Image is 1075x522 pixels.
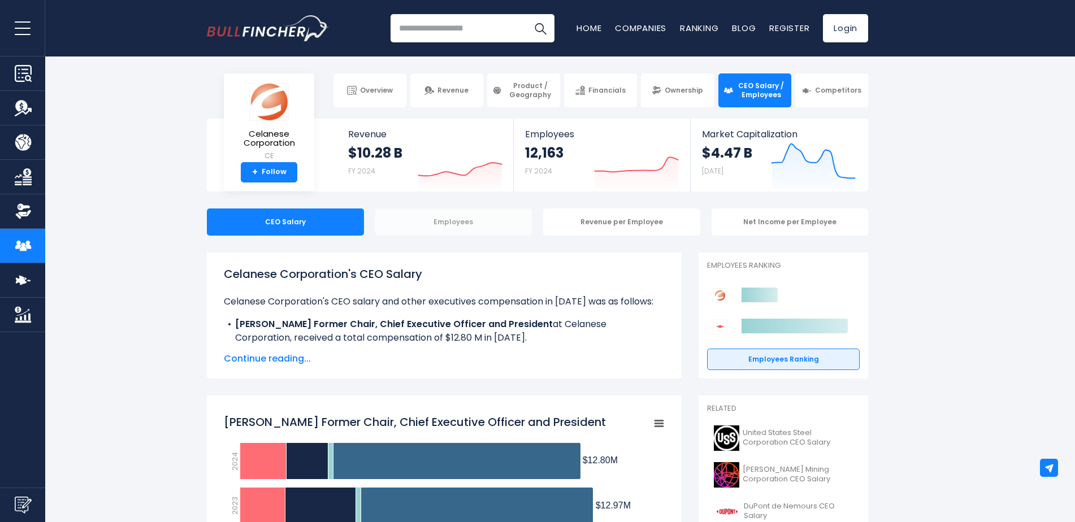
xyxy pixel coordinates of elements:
[348,166,375,176] small: FY 2024
[224,266,665,282] h1: Celanese Corporation's CEO Salary
[736,81,786,99] span: CEO Salary / Employees
[615,22,666,34] a: Companies
[743,428,853,447] span: United States Steel Corporation CEO Salary
[207,208,364,236] div: CEO Salary
[514,119,690,192] a: Employees 12,163 FY 2024
[714,462,739,488] img: B logo
[487,73,560,107] a: Product / Geography
[732,22,756,34] a: Blog
[526,14,554,42] button: Search
[588,86,626,95] span: Financials
[229,452,240,471] text: 2024
[744,502,853,521] span: DuPont de Nemours CEO Salary
[707,459,860,490] a: [PERSON_NAME] Mining Corporation CEO Salary
[707,404,860,414] p: Related
[224,295,665,308] p: Celanese Corporation's CEO salary and other executives compensation in [DATE] was as follows:
[702,166,723,176] small: [DATE]
[224,414,606,430] tspan: [PERSON_NAME] Former Chair, Chief Executive Officer and President
[769,22,809,34] a: Register
[665,86,703,95] span: Ownership
[337,119,514,192] a: Revenue $10.28 B FY 2024
[233,129,305,148] span: Celanese Corporation
[233,151,305,161] small: CE
[437,86,469,95] span: Revenue
[207,15,329,41] img: Bullfincher logo
[525,144,563,162] strong: 12,163
[712,208,869,236] div: Net Income per Employee
[543,208,700,236] div: Revenue per Employee
[229,497,240,515] text: 2023
[691,119,867,192] a: Market Capitalization $4.47 B [DATE]
[224,317,665,345] li: at Celanese Corporation, received a total compensation of $12.80 M in [DATE].
[815,86,861,95] span: Competitors
[505,81,555,99] span: Product / Geography
[713,319,727,334] img: Dow competitors logo
[525,129,678,140] span: Employees
[713,288,727,303] img: Celanese Corporation competitors logo
[702,129,856,140] span: Market Capitalization
[333,73,406,107] a: Overview
[15,203,32,220] img: Ownership
[207,15,328,41] a: Go to homepage
[823,14,868,42] a: Login
[795,73,868,107] a: Competitors
[232,82,306,162] a: Celanese Corporation CE
[641,73,714,107] a: Ownership
[224,352,665,366] span: Continue reading...
[410,73,483,107] a: Revenue
[707,261,860,271] p: Employees Ranking
[235,317,553,330] b: [PERSON_NAME] Former Chair, Chief Executive Officer and President
[375,208,532,236] div: Employees
[743,465,853,484] span: [PERSON_NAME] Mining Corporation CEO Salary
[348,129,502,140] span: Revenue
[714,425,739,451] img: X logo
[680,22,718,34] a: Ranking
[718,73,791,107] a: CEO Salary / Employees
[583,455,618,465] tspan: $12.80M
[576,22,601,34] a: Home
[707,349,860,370] a: Employees Ranking
[564,73,637,107] a: Financials
[525,166,552,176] small: FY 2024
[707,423,860,454] a: United States Steel Corporation CEO Salary
[360,86,393,95] span: Overview
[348,144,402,162] strong: $10.28 B
[702,144,752,162] strong: $4.47 B
[596,501,631,510] tspan: $12.97M
[241,162,297,182] a: +Follow
[252,167,258,177] strong: +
